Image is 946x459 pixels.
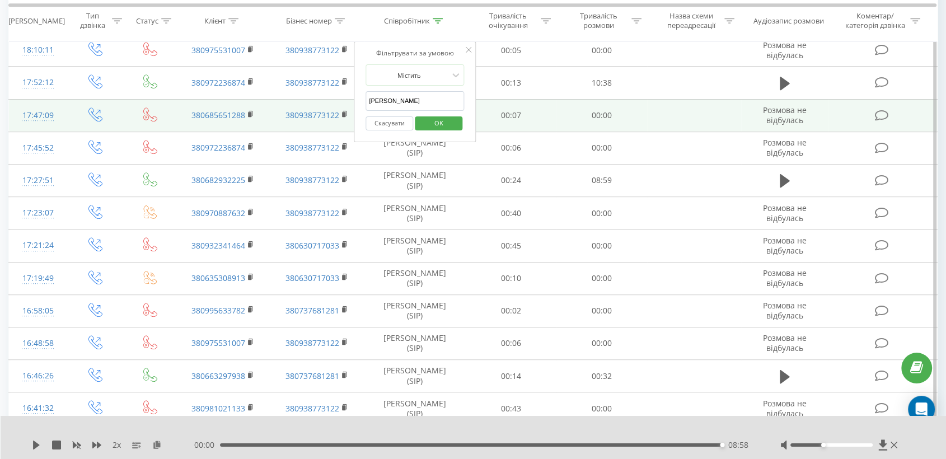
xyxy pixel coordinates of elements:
a: 380981021133 [191,403,245,414]
a: 380975531007 [191,45,245,55]
a: 380938773122 [285,110,339,120]
span: Розмова не відбулась [763,235,807,256]
td: [PERSON_NAME] (SIP) [364,262,465,294]
td: [PERSON_NAME] (SIP) [364,132,465,164]
a: 380975531007 [191,338,245,348]
a: 380938773122 [285,142,339,153]
a: 380970887632 [191,208,245,218]
td: 00:00 [556,132,647,164]
div: Тривалість очікування [478,12,538,31]
td: 00:45 [466,230,556,262]
span: OK [423,114,455,132]
td: 00:02 [466,294,556,327]
a: 380938773122 [285,208,339,218]
a: 380932341464 [191,240,245,251]
td: 00:43 [466,392,556,425]
a: 380663297938 [191,371,245,381]
td: 00:10 [466,262,556,294]
a: 380995633782 [191,305,245,316]
div: Статус [136,16,158,26]
td: 10:38 [556,67,647,99]
div: 16:48:58 [20,332,55,354]
td: 00:05 [466,34,556,67]
td: 00:06 [466,327,556,359]
div: 17:27:51 [20,170,55,191]
td: 08:59 [556,164,647,196]
td: 00:00 [556,99,647,132]
div: Клієнт [204,16,226,26]
div: Бізнес номер [286,16,332,26]
td: 00:00 [556,262,647,294]
span: Розмова не відбулась [763,137,807,158]
a: 380972236874 [191,77,245,88]
div: Тип дзвінка [77,12,109,31]
a: 380635308913 [191,273,245,283]
td: [PERSON_NAME] (SIP) [364,164,465,196]
div: [PERSON_NAME] [8,16,65,26]
div: Accessibility label [720,443,724,447]
span: Розмова не відбулась [763,332,807,353]
div: 17:21:24 [20,235,55,256]
span: 08:58 [728,439,748,451]
a: 380938773122 [285,175,339,185]
div: 17:47:09 [20,105,55,127]
div: 17:45:52 [20,137,55,159]
td: 00:14 [466,360,556,392]
button: Скасувати [366,116,413,130]
div: 16:46:26 [20,365,55,387]
span: Розмова не відбулась [763,105,807,125]
div: 17:19:49 [20,268,55,289]
a: 380938773122 [285,338,339,348]
a: 380737681281 [285,305,339,316]
td: [PERSON_NAME] (SIP) [364,197,465,230]
span: 2 x [113,439,121,451]
a: 380685651288 [191,110,245,120]
div: 16:58:05 [20,300,55,322]
div: Accessibility label [821,443,825,447]
span: Розмова не відбулась [763,300,807,321]
td: 00:00 [556,230,647,262]
td: [PERSON_NAME] (SIP) [364,327,465,359]
td: 00:00 [556,327,647,359]
a: 380972236874 [191,142,245,153]
td: 00:32 [556,360,647,392]
td: 00:00 [556,392,647,425]
a: 380682932225 [191,175,245,185]
td: 00:06 [466,132,556,164]
div: Коментар/категорія дзвінка [842,12,907,31]
span: Розмова не відбулась [763,268,807,288]
button: OK [415,116,462,130]
input: Введіть значення [366,91,464,111]
div: 16:41:32 [20,397,55,419]
div: 17:52:12 [20,72,55,93]
a: 380630717033 [285,273,339,283]
td: [PERSON_NAME] (SIP) [364,230,465,262]
span: Розмова не відбулась [763,203,807,223]
td: 00:00 [556,34,647,67]
a: 380938773122 [285,45,339,55]
td: 00:00 [556,294,647,327]
div: Назва схеми переадресації [662,12,722,31]
div: 18:10:11 [20,39,55,61]
span: 00:00 [194,439,220,451]
td: 00:40 [466,197,556,230]
td: 00:00 [556,197,647,230]
div: Співробітник [384,16,430,26]
div: Аудіозапис розмови [753,16,824,26]
div: Тривалість розмови [569,12,629,31]
td: 00:13 [466,67,556,99]
a: 380938773122 [285,77,339,88]
a: 380630717033 [285,240,339,251]
div: Open Intercom Messenger [908,396,935,423]
td: [PERSON_NAME] (SIP) [364,392,465,425]
td: [PERSON_NAME] (SIP) [364,360,465,392]
td: [PERSON_NAME] (SIP) [364,294,465,327]
a: 380737681281 [285,371,339,381]
td: 00:07 [466,99,556,132]
span: Розмова не відбулась [763,398,807,419]
a: 380938773122 [285,403,339,414]
div: Фільтрувати за умовою [366,48,464,59]
span: Розмова не відбулась [763,40,807,60]
td: 00:24 [466,164,556,196]
div: 17:23:07 [20,202,55,224]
